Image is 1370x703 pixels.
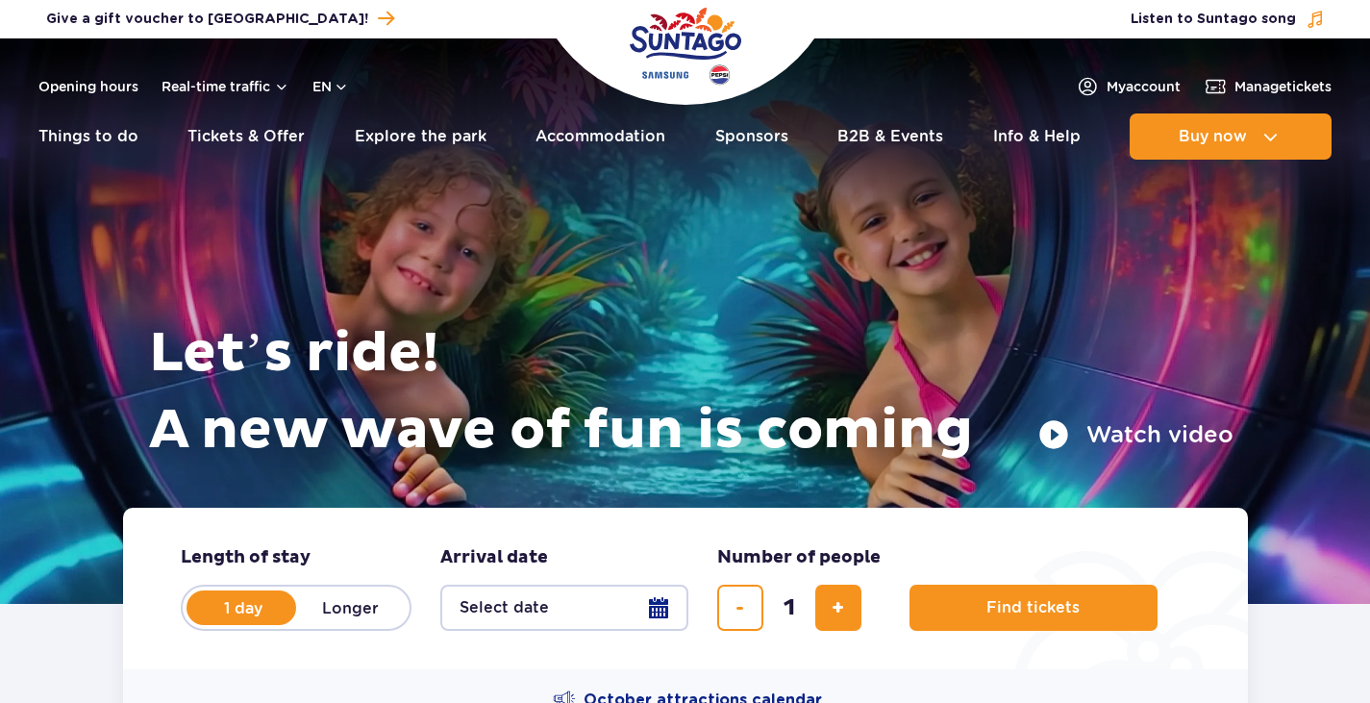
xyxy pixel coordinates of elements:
[717,585,763,631] button: remove ticket
[38,113,138,160] a: Things to do
[1130,113,1332,160] button: Buy now
[1179,128,1247,145] span: Buy now
[162,79,289,94] button: Real-time traffic
[123,508,1248,669] form: Planning your visit to Park of Poland
[1038,419,1233,450] button: Watch video
[355,113,486,160] a: Explore the park
[38,77,138,96] a: Opening hours
[1107,77,1181,96] span: My account
[187,113,305,160] a: Tickets & Offer
[181,546,311,569] span: Length of stay
[46,10,368,29] span: Give a gift voucher to [GEOGRAPHIC_DATA]!
[717,546,881,569] span: Number of people
[986,599,1080,616] span: Find tickets
[188,588,298,628] label: 1 day
[715,113,788,160] a: Sponsors
[46,6,394,32] a: Give a gift voucher to [GEOGRAPHIC_DATA]!
[1234,77,1332,96] span: Manage tickets
[766,585,812,631] input: number of tickets
[1076,75,1181,98] a: Myaccount
[909,585,1158,631] button: Find tickets
[993,113,1081,160] a: Info & Help
[837,113,943,160] a: B2B & Events
[536,113,665,160] a: Accommodation
[149,315,1233,469] h1: Let’s ride! A new wave of fun is coming
[1131,10,1325,29] button: Listen to Suntago song
[296,588,406,628] label: Longer
[440,585,688,631] button: Select date
[1204,75,1332,98] a: Managetickets
[1131,10,1296,29] span: Listen to Suntago song
[312,77,349,96] button: en
[815,585,861,631] button: add ticket
[440,546,548,569] span: Arrival date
